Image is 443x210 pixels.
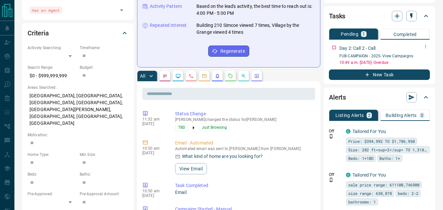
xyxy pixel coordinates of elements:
p: Home Type: [28,152,76,158]
p: [DATE] [142,193,165,198]
span: TBD [178,124,185,131]
p: Pending [341,32,358,36]
p: Status Change [175,110,312,117]
span: bathrooms: 1 [348,199,376,205]
svg: Notes [162,73,168,79]
p: 1 [362,32,365,36]
p: Repeated Interest [150,22,187,29]
a: Tailored For You [352,129,386,134]
p: All [140,74,145,78]
p: Budget: [80,65,129,70]
button: New Task [329,69,430,80]
p: Pre-Approval Amount: [80,191,129,197]
button: View Email [175,163,207,174]
button: Regenerate [208,46,249,57]
h2: Tasks [329,11,345,21]
svg: Calls [189,73,194,79]
p: Baths: [80,171,129,177]
svg: Push Notification Only [329,178,333,182]
p: 0 [421,113,423,118]
span: Size: 282 ft<sup>2</sup> TO 1,318 ft<sup>2</sup> [348,146,428,153]
span: Just Browsing [202,124,227,131]
p: Min Size: [80,152,129,158]
p: Search Range: [28,65,76,70]
span: sale price range: 611100,746900 [348,181,419,188]
span: Has an Agent [32,7,60,13]
svg: Opportunities [241,73,246,79]
a: FUB CAMPAIGN - 2025- View Campaigns [339,54,413,58]
p: Actively Searching: [28,45,76,51]
p: [PERSON_NAME] changed the status for [PERSON_NAME] [175,117,312,122]
p: Pre-Approved: [28,191,76,197]
p: 10:50 am [142,146,165,151]
span: Baths: 1+ [379,155,400,162]
p: Building Alerts [386,113,417,118]
p: Email - Automated [175,140,312,146]
p: Off [329,172,342,178]
p: [DATE] [142,122,165,126]
h2: Alerts [329,92,346,103]
p: Task Completed [175,182,312,189]
p: Day 2: Call 2 - Call [339,45,376,52]
h2: Criteria [28,28,49,38]
svg: Requests [228,73,233,79]
span: Beds: 1+1BD [348,155,373,162]
p: 11:32 am [142,117,165,122]
p: 2 [368,113,371,118]
div: Tasks [329,8,430,24]
p: Automated email was sent to [PERSON_NAME] from [PERSON_NAME] [175,146,312,151]
p: What kind of home are you looking for? [182,153,263,160]
p: $0 - $999,999,999 [28,70,76,81]
p: [GEOGRAPHIC_DATA], [GEOGRAPHIC_DATA], [GEOGRAPHIC_DATA], [GEOGRAPHIC_DATA], [GEOGRAPHIC_DATA][PER... [28,90,129,129]
button: Open [117,6,126,15]
span: size range: 630,878 [348,190,392,197]
p: Completed [393,32,417,37]
p: Off [329,128,342,134]
p: Building 210 Simcoe viewed 7 times, Village by the Grange viewed 4 times [196,22,315,36]
svg: Agent Actions [254,73,259,79]
a: Tailored For You [352,172,386,178]
div: Alerts [329,89,430,105]
svg: Emails [202,73,207,79]
p: Timeframe: [80,45,129,51]
div: condos.ca [346,173,351,177]
span: Price: $394,992 TO $1,786,950 [348,138,415,144]
p: 10:50 am [142,189,165,193]
p: [DATE] [142,151,165,155]
svg: Lead Browsing Activity [175,73,181,79]
p: Activity Pattern [150,3,182,10]
svg: Listing Alerts [215,73,220,79]
svg: Push Notification Only [329,134,333,139]
p: Beds: [28,171,76,177]
p: Listing Alerts [335,113,364,118]
span: beds: 2-2 [398,190,418,197]
div: Criteria [28,25,129,41]
p: Based on the lead's activity, the best time to reach out is: 4:00 PM - 5:00 PM [196,3,315,17]
p: Motivation: [28,132,129,138]
div: condos.ca [346,129,351,134]
p: Email [175,189,312,196]
p: 10:49 a.m. [DATE] - Overdue [339,60,430,66]
p: Areas Searched: [28,85,129,90]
